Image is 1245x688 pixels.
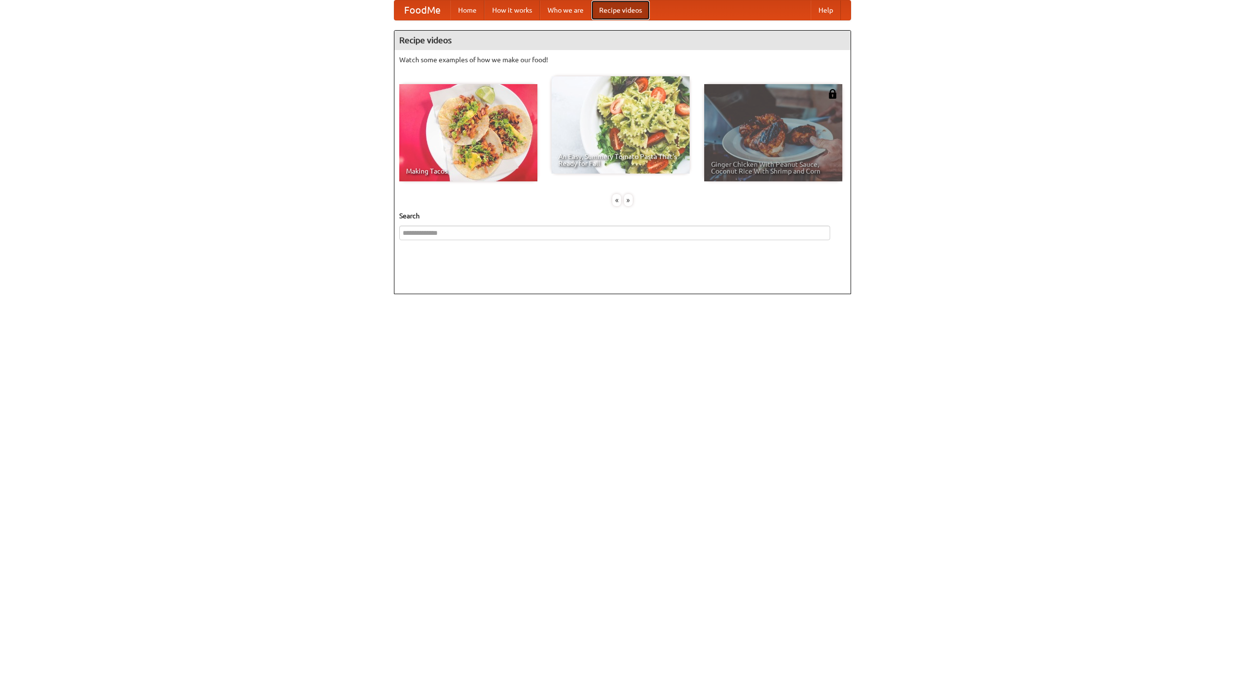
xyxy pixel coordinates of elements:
span: An Easy, Summery Tomato Pasta That's Ready for Fall [558,153,683,167]
a: Help [811,0,841,20]
h4: Recipe videos [394,31,851,50]
a: An Easy, Summery Tomato Pasta That's Ready for Fall [551,76,690,174]
img: 483408.png [828,89,837,99]
div: » [624,194,633,206]
a: Home [450,0,484,20]
a: Recipe videos [591,0,650,20]
p: Watch some examples of how we make our food! [399,55,846,65]
a: How it works [484,0,540,20]
span: Making Tacos [406,168,531,175]
div: « [612,194,621,206]
a: Making Tacos [399,84,537,181]
h5: Search [399,211,846,221]
a: Who we are [540,0,591,20]
a: FoodMe [394,0,450,20]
